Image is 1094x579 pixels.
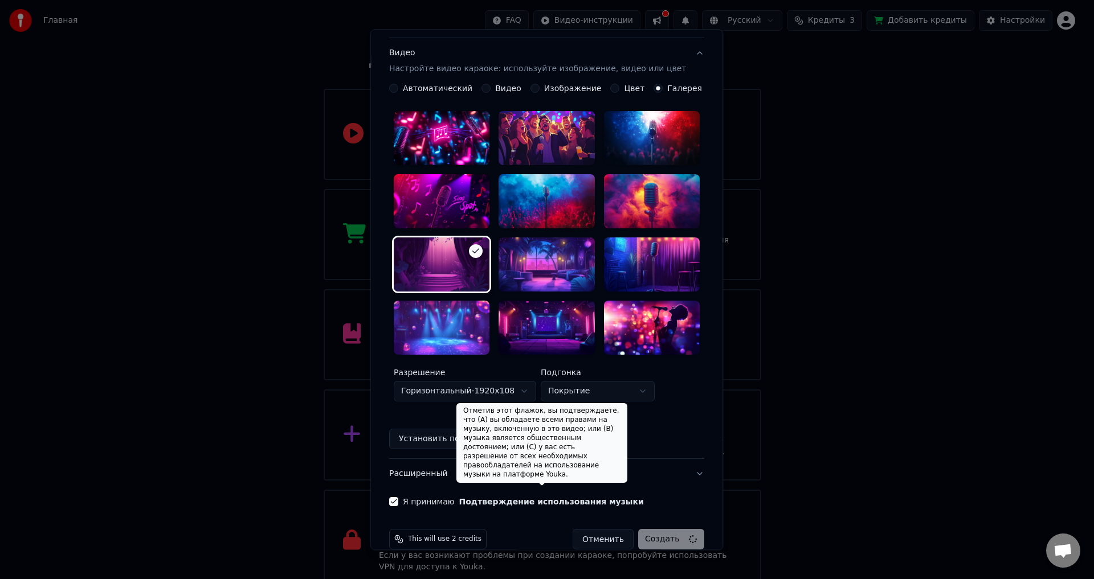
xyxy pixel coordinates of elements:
[389,48,686,75] div: Видео
[495,85,521,93] label: Видео
[389,459,704,488] button: Расширенный
[403,85,472,93] label: Автоматический
[544,85,602,93] label: Изображение
[394,368,536,376] label: Разрешение
[624,85,645,93] label: Цвет
[408,535,481,544] span: This will use 2 credits
[403,498,644,506] label: Я принимаю
[389,39,704,84] button: ВидеоНастройте видео караоке: используйте изображение, видео или цвет
[668,85,703,93] label: Галерея
[459,498,644,506] button: Я принимаю
[541,368,655,376] label: Подгонка
[456,403,627,483] div: Отметив этот флажок, вы подтверждаете, что (A) вы обладаете всеми правами на музыку, включенную в...
[389,84,704,458] div: ВидеоНастройте видео караоке: используйте изображение, видео или цвет
[573,529,634,550] button: Отменить
[389,64,686,75] p: Настройте видео караоке: используйте изображение, видео или цвет
[389,429,519,449] button: Установить по умолчанию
